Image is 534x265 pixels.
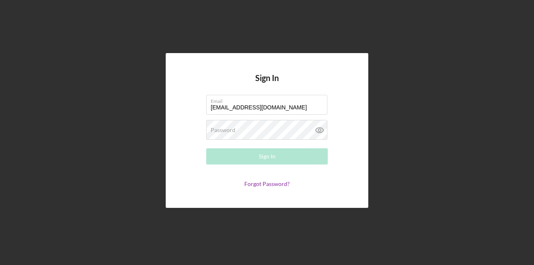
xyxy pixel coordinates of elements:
[211,127,235,133] label: Password
[211,95,327,104] label: Email
[259,148,276,165] div: Sign In
[206,148,328,165] button: Sign In
[244,180,290,187] a: Forgot Password?
[255,73,279,95] h4: Sign In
